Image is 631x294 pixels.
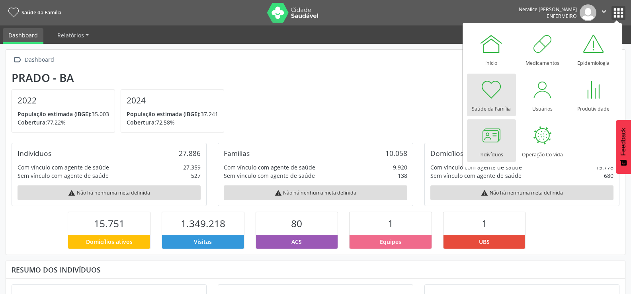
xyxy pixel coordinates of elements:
h4: 2022 [18,95,109,105]
div: Com vínculo com agente de saúde [18,163,109,171]
span: Feedback [620,128,627,156]
div: Prado - BA [12,71,230,84]
div: 27.886 [179,149,201,158]
a: Dashboard [3,28,43,44]
a: Produtividade [569,74,618,116]
a: Saúde da Família [467,74,516,116]
div: Com vínculo com agente de saúde [430,163,522,171]
i:  [600,7,608,16]
div: Resumo dos indivíduos [12,265,619,274]
div: 9.920 [393,163,407,171]
span: Equipes [380,238,401,246]
i: warning [68,189,75,197]
p: 37.241 [127,110,218,118]
a: Operação Co-vida [518,119,567,162]
span: Cobertura: [18,119,47,126]
div: Não há nenhuma meta definida [224,185,407,200]
p: 72,58% [127,118,218,127]
i: warning [275,189,282,197]
a: Início [467,28,516,70]
span: Relatórios [57,31,84,39]
div: Domicílios [430,149,463,158]
span: Visitas [194,238,212,246]
img: img [580,4,596,21]
span: 1 [388,217,393,230]
span: 15.751 [94,217,125,230]
button:  [596,4,611,21]
a: Usuários [518,74,567,116]
h4: 2024 [127,95,218,105]
a: Medicamentos [518,28,567,70]
div: 27.359 [183,163,201,171]
button: Feedback - Mostrar pesquisa [616,120,631,174]
div: 10.058 [385,149,407,158]
span: Saúde da Família [21,9,61,16]
span: 1 [482,217,487,230]
div: 680 [604,171,613,180]
span: Cobertura: [127,119,156,126]
div: 138 [398,171,407,180]
div: Não há nenhuma meta definida [18,185,201,200]
div: Sem vínculo com agente de saúde [430,171,522,180]
span: 80 [291,217,302,230]
span: ACS [291,238,302,246]
span: População estimada (IBGE): [127,110,201,118]
div: Indivíduos [18,149,51,158]
i: warning [481,189,488,197]
p: 77,22% [18,118,109,127]
span: Enfermeiro [547,13,577,19]
a: Relatórios [52,28,94,42]
a: Indivíduos [467,119,516,162]
button: apps [611,6,625,20]
a: Epidemiologia [569,28,618,70]
p: 35.003 [18,110,109,118]
span: Domicílios ativos [86,238,133,246]
a:  Dashboard [12,54,55,66]
a: Saúde da Família [6,6,61,19]
span: População estimada (IBGE): [18,110,92,118]
div: Com vínculo com agente de saúde [224,163,315,171]
i:  [12,54,23,66]
div: 15.778 [596,163,613,171]
div: Sem vínculo com agente de saúde [18,171,109,180]
span: UBS [479,238,490,246]
div: Sem vínculo com agente de saúde [224,171,315,180]
div: Não há nenhuma meta definida [430,185,613,200]
div: Dashboard [23,54,55,66]
span: 1.349.218 [181,217,225,230]
div: 527 [191,171,201,180]
div: Neralice [PERSON_NAME] [519,6,577,13]
div: Famílias [224,149,250,158]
